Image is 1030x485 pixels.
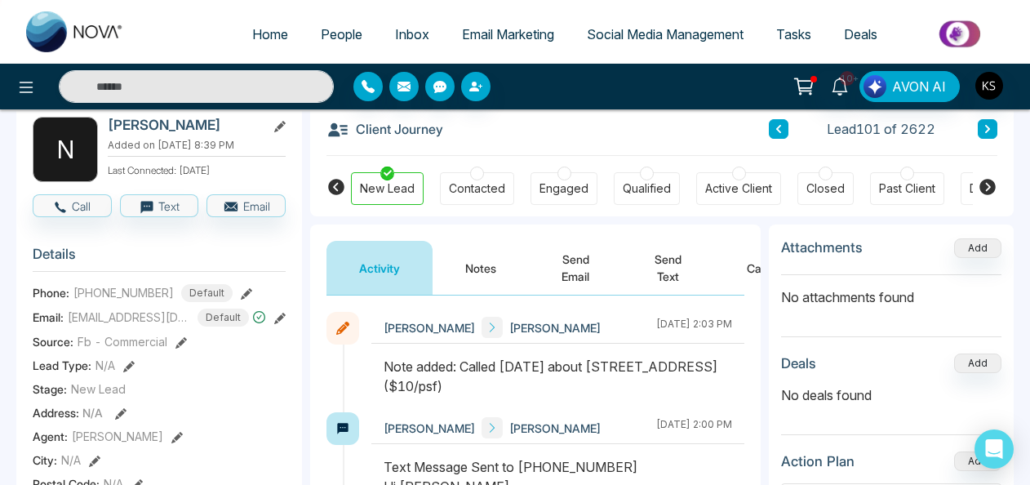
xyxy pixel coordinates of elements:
[587,26,744,42] span: Social Media Management
[781,275,1001,307] p: No attachments found
[326,241,433,295] button: Activity
[827,119,935,139] span: Lead 101 of 2622
[384,420,475,437] span: [PERSON_NAME]
[304,19,379,50] a: People
[33,246,286,271] h3: Details
[108,160,286,178] p: Last Connected: [DATE]
[379,19,446,50] a: Inbox
[198,309,249,327] span: Default
[252,26,288,42] span: Home
[360,180,415,197] div: New Lead
[509,420,601,437] span: [PERSON_NAME]
[78,333,167,350] span: Fb - Commercial
[33,428,68,445] span: Agent:
[954,452,1001,471] button: Add
[840,71,855,86] span: 10+
[509,319,601,336] span: [PERSON_NAME]
[781,355,816,372] h3: Deals
[714,241,799,295] button: Call
[781,453,855,469] h3: Action Plan
[120,194,199,217] button: Text
[73,284,174,301] span: [PHONE_NUMBER]
[395,26,429,42] span: Inbox
[82,406,103,420] span: N/A
[806,180,845,197] div: Closed
[433,241,529,295] button: Notes
[656,317,732,338] div: [DATE] 2:03 PM
[622,241,714,295] button: Send Text
[33,194,112,217] button: Call
[181,284,233,302] span: Default
[236,19,304,50] a: Home
[864,75,886,98] img: Lead Flow
[33,284,69,301] span: Phone:
[705,180,772,197] div: Active Client
[892,77,946,96] span: AVON AI
[954,238,1001,258] button: Add
[68,309,190,326] span: [EMAIL_ADDRESS][DOMAIN_NAME]
[902,16,1020,52] img: Market-place.gif
[776,26,811,42] span: Tasks
[206,194,286,217] button: Email
[26,11,124,52] img: Nova CRM Logo
[33,117,98,182] div: N
[844,26,877,42] span: Deals
[975,429,1014,469] div: Open Intercom Messenger
[61,452,81,469] span: N/A
[539,180,588,197] div: Engaged
[108,138,286,153] p: Added on [DATE] 8:39 PM
[33,452,57,469] span: City :
[446,19,570,50] a: Email Marketing
[33,380,67,398] span: Stage:
[760,19,828,50] a: Tasks
[33,404,103,421] span: Address:
[828,19,894,50] a: Deals
[623,180,671,197] div: Qualified
[879,180,935,197] div: Past Client
[859,71,960,102] button: AVON AI
[954,354,1001,373] button: Add
[781,385,1001,405] p: No deals found
[656,417,732,438] div: [DATE] 2:00 PM
[462,26,554,42] span: Email Marketing
[326,117,443,141] h3: Client Journey
[95,357,115,374] span: N/A
[321,26,362,42] span: People
[449,180,505,197] div: Contacted
[33,357,91,374] span: Lead Type:
[781,239,863,256] h3: Attachments
[384,319,475,336] span: [PERSON_NAME]
[33,333,73,350] span: Source:
[954,240,1001,254] span: Add
[33,309,64,326] span: Email:
[820,71,859,100] a: 10+
[975,72,1003,100] img: User Avatar
[108,117,260,133] h2: [PERSON_NAME]
[529,241,622,295] button: Send Email
[71,380,126,398] span: New Lead
[570,19,760,50] a: Social Media Management
[72,428,163,445] span: [PERSON_NAME]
